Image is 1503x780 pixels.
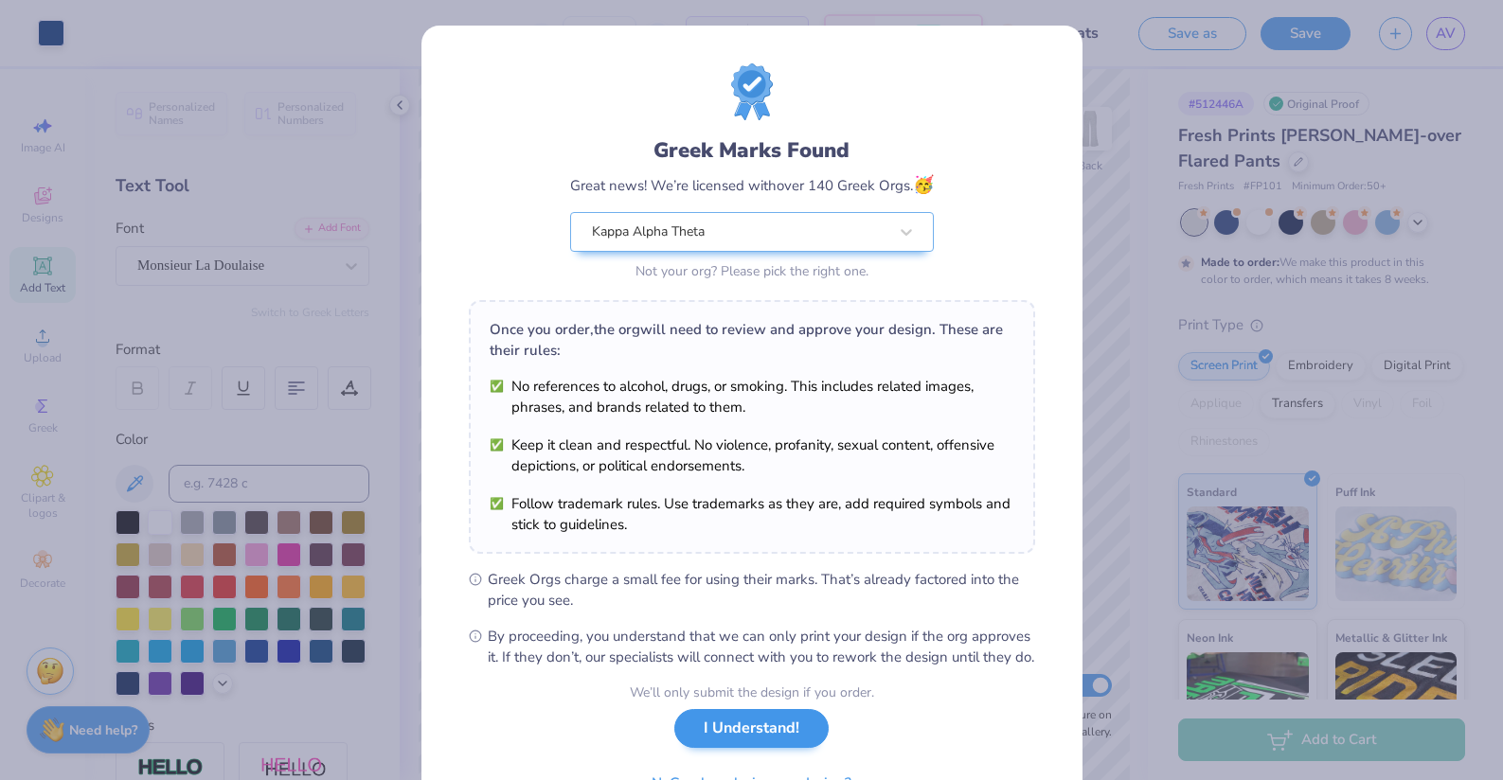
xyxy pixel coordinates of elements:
img: license-marks-badge.png [731,63,773,120]
li: No references to alcohol, drugs, or smoking. This includes related images, phrases, and brands re... [490,376,1014,417]
div: We’ll only submit the design if you order. [630,682,874,702]
span: Greek Orgs charge a small fee for using their marks. That’s already factored into the price you see. [488,569,1035,611]
div: Greek Marks Found [570,135,934,166]
span: 🥳 [913,173,934,196]
div: Once you order, the org will need to review and approve your design. These are their rules: [490,319,1014,361]
div: Not your org? Please pick the right one. [570,261,934,281]
li: Follow trademark rules. Use trademarks as they are, add required symbols and stick to guidelines. [490,493,1014,535]
li: Keep it clean and respectful. No violence, profanity, sexual content, offensive depictions, or po... [490,434,1014,476]
button: I Understand! [674,709,829,748]
span: By proceeding, you understand that we can only print your design if the org approves it. If they ... [488,626,1035,667]
div: Great news! We’re licensed with over 140 Greek Orgs. [570,172,934,198]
